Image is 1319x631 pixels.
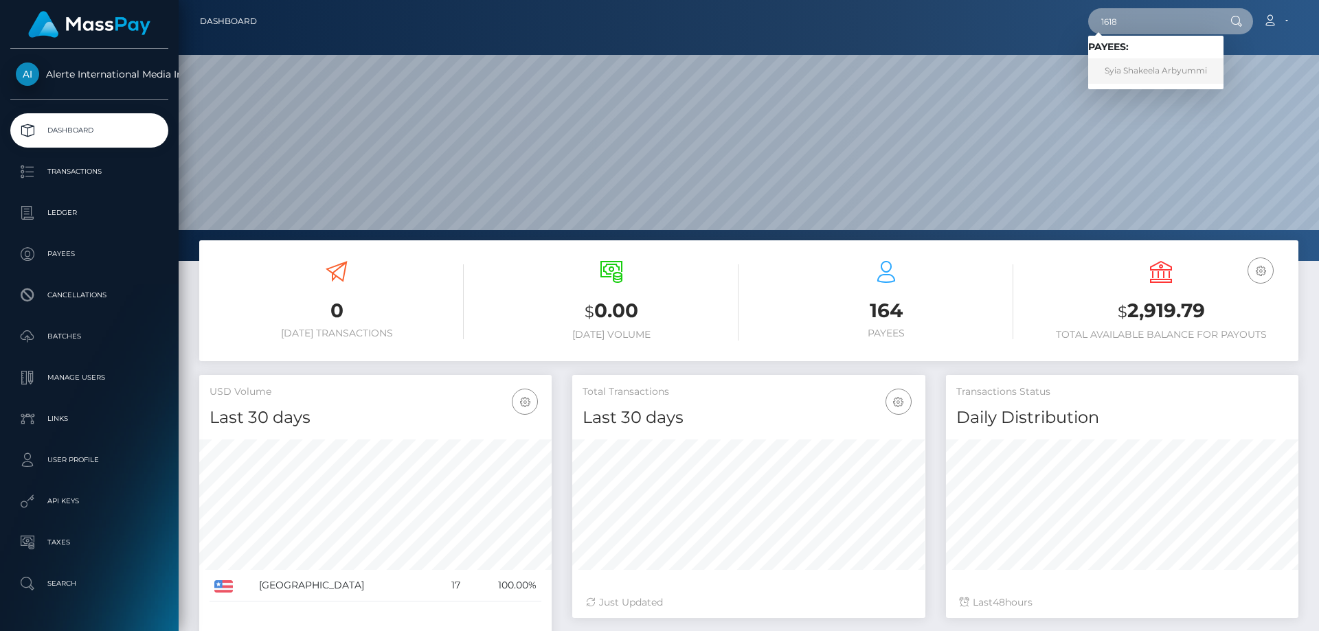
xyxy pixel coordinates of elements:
[28,11,150,38] img: MassPay Logo
[960,595,1285,610] div: Last hours
[16,244,163,264] p: Payees
[10,319,168,354] a: Batches
[10,113,168,148] a: Dashboard
[1118,302,1127,321] small: $
[210,385,541,399] h5: USD Volume
[10,68,168,80] span: Alerte International Media Inc.
[586,595,911,610] div: Just Updated
[1088,8,1217,34] input: Search...
[10,566,168,601] a: Search
[583,385,914,399] h5: Total Transactions
[10,525,168,560] a: Taxes
[16,532,163,553] p: Taxes
[1088,41,1224,53] h6: Payees:
[585,302,594,321] small: $
[10,484,168,518] a: API Keys
[16,326,163,347] p: Batches
[484,297,739,325] h3: 0.00
[10,196,168,230] a: Ledger
[16,450,163,470] p: User Profile
[759,297,1013,324] h3: 164
[1034,297,1288,325] h3: 2,919.79
[583,406,914,430] h4: Last 30 days
[1088,58,1224,84] a: Syia Shakeela Arbyummi
[993,596,1005,608] span: 48
[1034,329,1288,341] h6: Total Available Balance for Payouts
[16,285,163,306] p: Cancellations
[16,367,163,388] p: Manage Users
[10,402,168,436] a: Links
[214,580,233,593] img: US.png
[210,297,464,324] h3: 0
[10,154,168,189] a: Transactions
[759,328,1013,339] h6: Payees
[10,237,168,271] a: Payees
[210,328,464,339] h6: [DATE] Transactions
[465,570,541,601] td: 100.00%
[200,7,257,36] a: Dashboard
[10,278,168,312] a: Cancellations
[16,62,39,86] img: Alerte International Media Inc.
[16,203,163,223] p: Ledger
[10,443,168,477] a: User Profile
[254,570,436,601] td: [GEOGRAPHIC_DATA]
[484,329,739,341] h6: [DATE] Volume
[436,570,466,601] td: 17
[16,120,163,141] p: Dashboard
[16,409,163,429] p: Links
[16,161,163,182] p: Transactions
[10,360,168,395] a: Manage Users
[956,385,1288,399] h5: Transactions Status
[956,406,1288,430] h4: Daily Distribution
[16,573,163,594] p: Search
[210,406,541,430] h4: Last 30 days
[16,491,163,512] p: API Keys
